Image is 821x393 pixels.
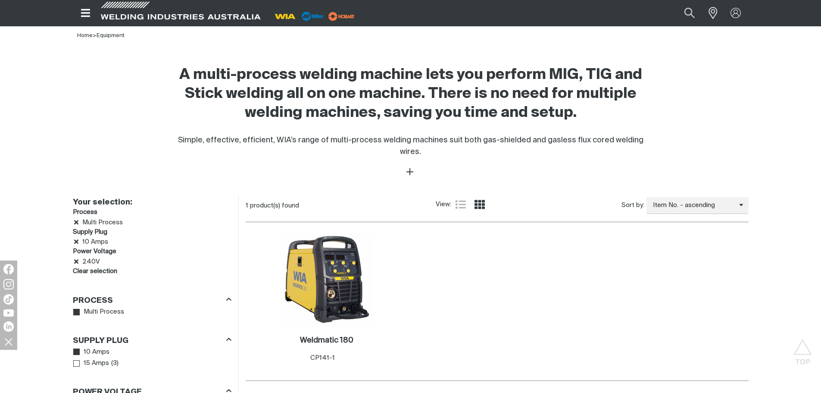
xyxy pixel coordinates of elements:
[646,201,739,211] span: Item No. - ascending
[73,267,117,277] a: Clear filters selection
[675,3,704,23] button: Search products
[84,358,109,368] span: 15 Amps
[93,33,97,38] span: >
[73,346,110,358] a: 10 Amps
[178,136,643,156] span: Simple, effective, efficient, WIA’s range of multi-process welding machines suit both gas-shielde...
[73,247,231,257] h3: Power Voltage
[73,237,231,247] li: 10 Amps
[73,358,109,369] a: 15 Amps
[73,294,231,306] div: Process
[73,306,125,318] a: Multi Process
[310,355,335,361] span: CP141-1
[246,195,749,217] section: Product list controls
[73,208,231,217] h3: Process
[82,218,123,227] span: Multi Process
[73,306,231,318] ul: Process
[82,257,100,266] span: 240V
[97,33,125,38] a: Equipment
[246,201,436,210] div: 1
[3,321,14,332] img: LinkedIn
[1,334,16,349] img: hide socials
[621,201,644,211] span: Sort by:
[168,66,654,123] h2: A multi-process welding machine lets you perform MIG, TIG and Stick welding all on one machine. T...
[3,294,14,305] img: TikTok
[793,339,812,358] button: Scroll to top
[73,257,231,267] li: 240V
[73,239,80,245] a: Remove 10 Amps
[82,237,108,246] span: 10 Amps
[436,200,451,210] span: View:
[73,296,113,306] h3: Process
[300,336,353,344] h2: Weldmatic 180
[73,336,128,346] h3: Supply Plug
[111,358,119,368] span: ( 3 )
[326,13,357,19] a: miller
[664,3,704,23] input: Product name or item number...
[73,217,231,227] li: Multi Process
[73,219,80,226] a: Remove Multi Process
[300,336,353,346] a: Weldmatic 180
[3,264,14,274] img: Facebook
[3,279,14,289] img: Instagram
[456,199,466,210] a: List view
[281,233,373,326] img: Weldmatic 180
[3,309,14,317] img: YouTube
[73,346,231,369] ul: Supply Plug
[326,10,357,23] img: miller
[73,227,231,237] h3: Supply Plug
[73,334,231,346] div: Supply Plug
[84,347,109,357] span: 10 Amps
[77,33,93,38] a: Home
[84,307,124,317] span: Multi Process
[73,258,80,265] a: Remove 240V
[250,202,299,209] span: product(s) found
[73,198,228,208] h2: Your selection:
